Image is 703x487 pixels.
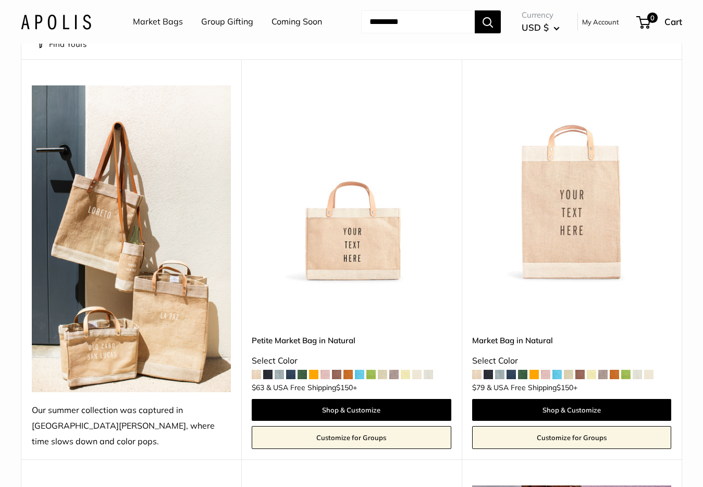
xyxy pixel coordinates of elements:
[272,14,322,30] a: Coming Soon
[32,85,231,392] img: Our summer collection was captured in Todos Santos, where time slows down and color pops.
[133,14,183,30] a: Market Bags
[472,399,671,421] a: Shop & Customize
[252,334,451,346] a: Petite Market Bag in Natural
[522,22,549,33] span: USD $
[475,10,501,33] button: Search
[557,383,573,392] span: $150
[252,383,264,392] span: $63
[472,334,671,346] a: Market Bag in Natural
[472,85,671,284] a: Market Bag in NaturalMarket Bag in Natural
[21,14,91,29] img: Apolis
[252,85,451,284] img: Petite Market Bag in Natural
[637,14,682,30] a: 0 Cart
[201,14,253,30] a: Group Gifting
[472,85,671,284] img: Market Bag in Natural
[664,16,682,27] span: Cart
[32,403,231,449] div: Our summer collection was captured in [GEOGRAPHIC_DATA][PERSON_NAME], where time slows down and c...
[252,399,451,421] a: Shop & Customize
[252,353,451,369] div: Select Color
[252,85,451,284] a: Petite Market Bag in Naturaldescription_Effortless style that elevates every moment
[522,19,560,36] button: USD $
[487,384,577,391] span: & USA Free Shipping +
[522,8,560,22] span: Currency
[252,426,451,449] a: Customize for Groups
[266,384,357,391] span: & USA Free Shipping +
[472,353,671,369] div: Select Color
[472,383,485,392] span: $79
[647,13,658,23] span: 0
[361,10,475,33] input: Search...
[582,16,619,28] a: My Account
[336,383,353,392] span: $150
[37,37,87,52] button: Find Yours
[472,426,671,449] a: Customize for Groups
